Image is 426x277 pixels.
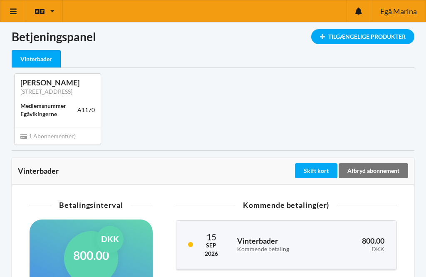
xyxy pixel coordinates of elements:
div: A1170 [77,106,95,114]
div: Vinterbader [12,50,61,68]
h1: Betjeningspanel [12,29,414,44]
div: Kommende betaling [237,246,320,253]
div: Vinterbader [18,167,293,175]
div: 15 [205,232,218,241]
div: Tilgængelige Produkter [311,29,414,44]
span: Egå Marina [380,7,417,15]
div: 2026 [205,250,218,258]
div: Afbryd abonnement [339,163,408,178]
h3: 800.00 [331,236,384,253]
span: 1 Abonnement(er) [20,132,76,140]
div: Skift kort [295,163,337,178]
h3: Vinterbader [237,236,320,253]
div: Betalingsinterval [30,201,153,209]
div: DKK [331,246,384,253]
a: [STREET_ADDRESS] [20,88,72,95]
div: [PERSON_NAME] [20,78,95,87]
h1: 800.00 [73,248,109,263]
div: Medlemsnummer Egåvikingerne [20,102,77,118]
div: Kommende betaling(er) [176,201,396,209]
div: DKK [97,226,124,253]
div: Sep [205,241,218,250]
